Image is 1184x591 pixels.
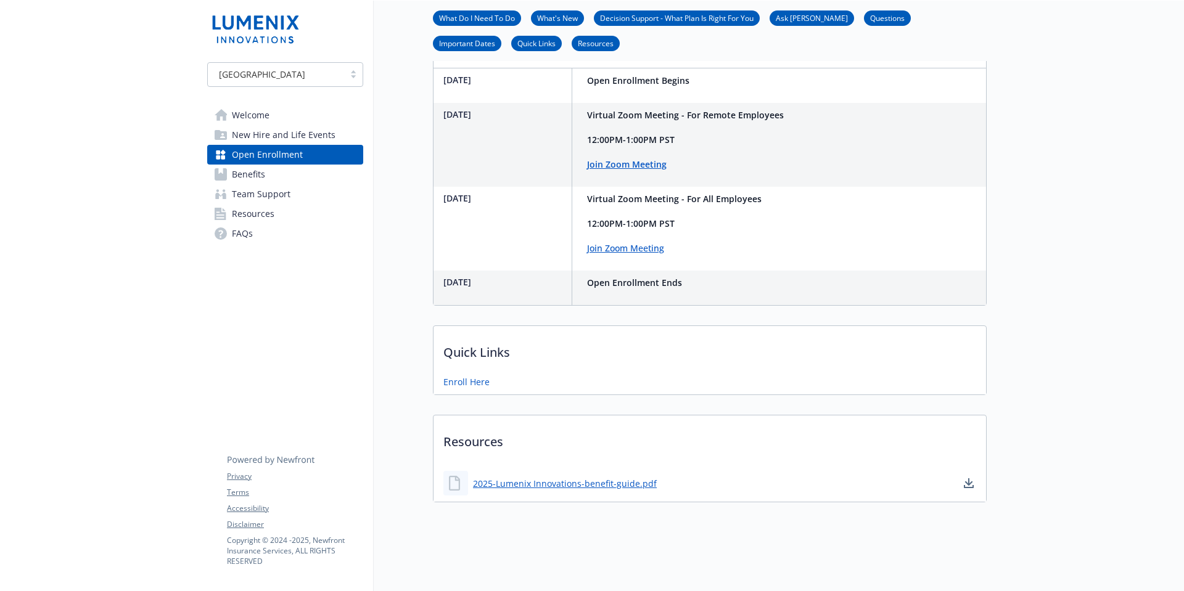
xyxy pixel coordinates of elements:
p: Quick Links [434,326,986,372]
a: Terms [227,487,363,498]
span: Benefits [232,165,265,184]
a: Privacy [227,471,363,482]
span: [GEOGRAPHIC_DATA] [219,68,305,81]
a: What Do I Need To Do [433,12,521,23]
a: Resources [207,204,363,224]
a: FAQs [207,224,363,243]
a: Team Support [207,184,363,204]
strong: 12:00PM-1:00PM PST [587,134,675,145]
span: Team Support [232,184,290,204]
span: New Hire and Life Events [232,125,335,145]
a: Accessibility [227,503,363,514]
strong: Virtual Zoom Meeting - For All Employees [587,193,762,205]
a: Important Dates [433,37,501,49]
a: What's New [531,12,584,23]
p: Copyright © 2024 - 2025 , Newfront Insurance Services, ALL RIGHTS RESERVED [227,535,363,566]
p: [DATE] [443,192,567,205]
a: 2025-Lumenix Innovations-benefit-guide.pdf [473,477,657,490]
a: Resources [572,37,620,49]
a: Open Enrollment [207,145,363,165]
a: Enroll Here [443,375,490,388]
a: Benefits [207,165,363,184]
span: Welcome [232,105,269,125]
span: FAQs [232,224,253,243]
p: [DATE] [443,275,567,288]
p: [DATE] [443,108,567,121]
strong: Virtual Zoom Meeting - For Remote Employees [587,109,784,121]
span: Open Enrollment [232,145,303,165]
span: Resources [232,204,274,224]
a: New Hire and Life Events [207,125,363,145]
p: Resources [434,415,986,461]
p: [DATE] [443,73,567,86]
a: Quick Links [511,37,562,49]
a: Disclaimer [227,519,363,530]
strong: 12:00PM-1:00PM PST [587,218,675,229]
strong: Open Enrollment Begins [587,75,689,86]
a: Decision Support - What Plan Is Right For You [594,12,760,23]
a: Questions [864,12,911,23]
a: Join Zoom Meeting [587,242,664,254]
strong: Open Enrollment Ends [587,277,682,288]
a: Join Zoom Meeting [587,158,667,170]
a: download document [961,476,976,491]
span: [GEOGRAPHIC_DATA] [214,68,338,81]
a: Ask [PERSON_NAME] [770,12,854,23]
a: Welcome [207,105,363,125]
